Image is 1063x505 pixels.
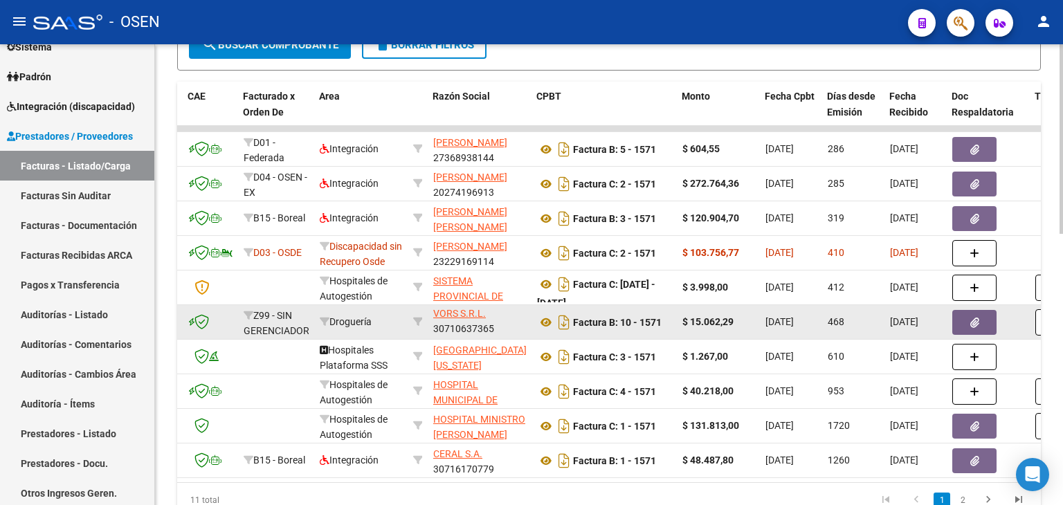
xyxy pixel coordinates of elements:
span: Droguería [320,316,372,327]
span: CPBT [536,91,561,102]
span: [DATE] [890,351,918,362]
datatable-header-cell: Doc Respaldatoria [946,82,1029,143]
span: D01 - Federada Salud [244,137,284,180]
span: D04 - OSEN - EX [PERSON_NAME] [244,172,318,214]
span: Doc Respaldatoria [952,91,1014,118]
div: 30711457441 [433,412,526,441]
span: Hospitales de Autogestión [320,275,388,302]
strong: Factura C: 3 - 1571 [573,351,656,362]
span: Hospitales de Autogestión [320,379,388,406]
strong: Factura C: 4 - 1571 [573,386,656,397]
i: Descargar documento [555,273,573,295]
span: 468 [828,316,844,327]
span: Z99 - SIN GERENCIADOR [244,310,309,337]
span: Razón Social [433,91,490,102]
span: Buscar Comprobante [201,39,338,51]
span: [DATE] [890,247,918,258]
strong: Factura C: 2 - 1571 [573,248,656,259]
span: Integración [320,178,379,189]
strong: $ 604,55 [682,143,720,154]
span: Borrar Filtros [374,39,474,51]
span: [DATE] [765,143,794,154]
mat-icon: delete [374,36,391,53]
span: [DATE] [765,351,794,362]
span: [DATE] [890,143,918,154]
span: 1260 [828,454,850,466]
span: Prestadores / Proveedores [7,129,133,144]
strong: Factura C: 1 - 1571 [573,421,656,432]
button: Borrar Filtros [362,31,487,59]
span: - OSEN [109,7,160,37]
div: 27368938144 [433,135,526,164]
button: Buscar Comprobante [189,31,351,59]
div: 30672446364 [433,342,526,371]
div: 30716170779 [433,446,526,475]
strong: Factura C: [DATE] - [DATE] [537,279,655,309]
i: Descargar documento [555,450,573,472]
datatable-header-cell: Fecha Cpbt [759,82,821,143]
div: 23229169114 [433,239,526,268]
strong: Factura B: 1 - 1571 [573,455,656,466]
span: Fecha Cpbt [765,91,815,102]
strong: $ 272.764,36 [682,178,739,189]
span: [DATE] [890,316,918,327]
span: HOSPITAL MUNICIPAL DE AGUDOS [PERSON_NAME] [433,379,507,437]
mat-icon: search [201,36,218,53]
i: Descargar documento [555,208,573,230]
span: [DATE] [890,420,918,431]
span: Discapacidad sin Recupero Osde [320,241,402,268]
div: 27336614126 [433,204,526,233]
span: [DATE] [890,454,918,466]
span: Monto [682,91,710,102]
i: Descargar documento [555,173,573,195]
strong: $ 1.267,00 [682,351,728,362]
span: 286 [828,143,844,154]
datatable-header-cell: CAE [182,82,237,143]
span: Integración (discapacidad) [7,99,135,114]
span: [PERSON_NAME] [433,241,507,252]
span: 410 [828,247,844,258]
strong: Factura B: 10 - 1571 [573,317,662,328]
span: 412 [828,282,844,293]
span: SISTEMA PROVINCIAL DE SALUD [433,275,503,318]
span: [DATE] [765,454,794,466]
mat-icon: menu [11,13,28,30]
strong: $ 120.904,70 [682,212,739,223]
span: [PERSON_NAME] [433,137,507,148]
span: [PERSON_NAME] [PERSON_NAME] [433,206,507,233]
span: [DATE] [765,247,794,258]
span: 285 [828,178,844,189]
strong: $ 3.998,00 [682,282,728,293]
i: Descargar documento [555,380,573,403]
span: Fecha Recibido [889,91,928,118]
span: Hospitales Plataforma SSS [320,345,388,371]
span: [DATE] [890,178,918,189]
span: Integración [320,212,379,223]
span: Padrón [7,69,51,84]
span: Integración [320,454,379,466]
span: CAE [188,91,206,102]
strong: $ 15.062,29 [682,316,734,327]
mat-icon: person [1035,13,1052,30]
strong: $ 131.813,00 [682,420,739,431]
strong: Factura B: 3 - 1571 [573,213,656,224]
div: 30691822849 [433,273,526,302]
span: B15 - Boreal [253,212,305,223]
i: Descargar documento [555,138,573,160]
datatable-header-cell: Fecha Recibido [884,82,946,143]
span: Sistema [7,39,52,55]
strong: Factura B: 5 - 1571 [573,144,656,155]
span: B15 - Boreal [253,454,305,466]
datatable-header-cell: CPBT [531,82,676,143]
datatable-header-cell: Monto [676,82,759,143]
span: [DATE] [765,420,794,431]
i: Descargar documento [555,242,573,264]
span: VORS S.R.L. [433,308,486,319]
datatable-header-cell: Area [314,82,407,143]
span: 610 [828,351,844,362]
span: Integración [320,143,379,154]
div: Open Intercom Messenger [1016,458,1049,491]
span: [DATE] [890,212,918,223]
span: D03 - OSDE [253,247,302,258]
span: [DATE] [765,178,794,189]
